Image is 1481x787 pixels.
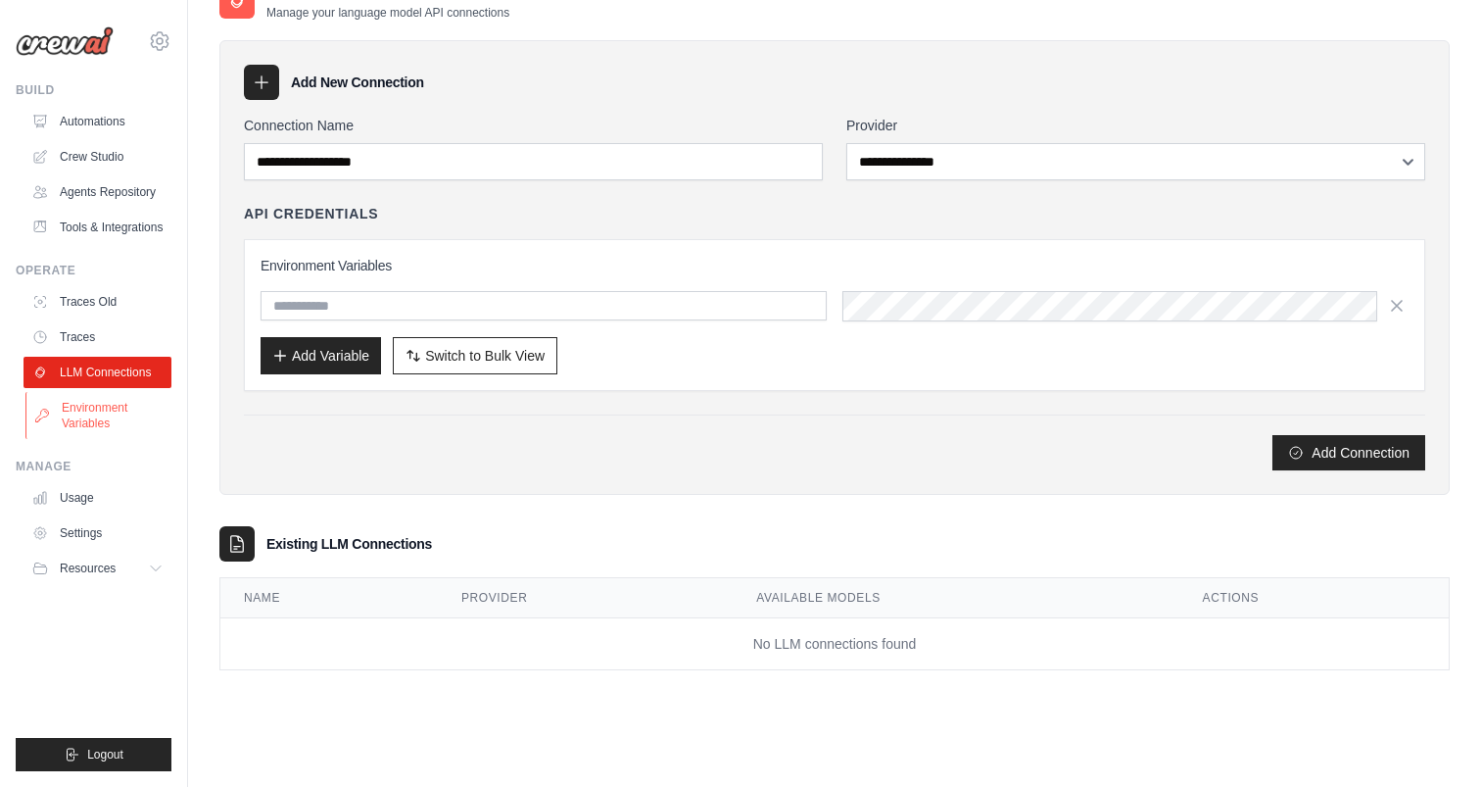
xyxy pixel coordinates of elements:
a: Settings [24,517,171,549]
h4: API Credentials [244,204,378,223]
a: LLM Connections [24,357,171,388]
a: Automations [24,106,171,137]
label: Connection Name [244,116,823,135]
div: Operate [16,263,171,278]
button: Resources [24,553,171,584]
label: Provider [846,116,1425,135]
button: Add Variable [261,337,381,374]
a: Crew Studio [24,141,171,172]
th: Actions [1179,578,1449,618]
p: Manage your language model API connections [266,5,509,21]
span: Resources [60,561,116,576]
button: Add Connection [1272,435,1425,470]
span: Logout [87,747,123,762]
img: Logo [16,26,114,56]
a: Traces Old [24,286,171,318]
h3: Add New Connection [291,73,424,92]
span: Switch to Bulk View [425,346,545,366]
a: Agents Repository [24,176,171,208]
th: Available Models [733,578,1178,618]
div: Manage [16,459,171,474]
a: Environment Variables [25,392,173,439]
h3: Environment Variables [261,256,1409,275]
div: Build [16,82,171,98]
th: Name [220,578,438,618]
button: Logout [16,738,171,771]
button: Switch to Bulk View [393,337,557,374]
a: Traces [24,321,171,353]
a: Tools & Integrations [24,212,171,243]
th: Provider [438,578,733,618]
a: Usage [24,482,171,514]
td: No LLM connections found [220,617,1449,669]
h3: Existing LLM Connections [266,534,432,554]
